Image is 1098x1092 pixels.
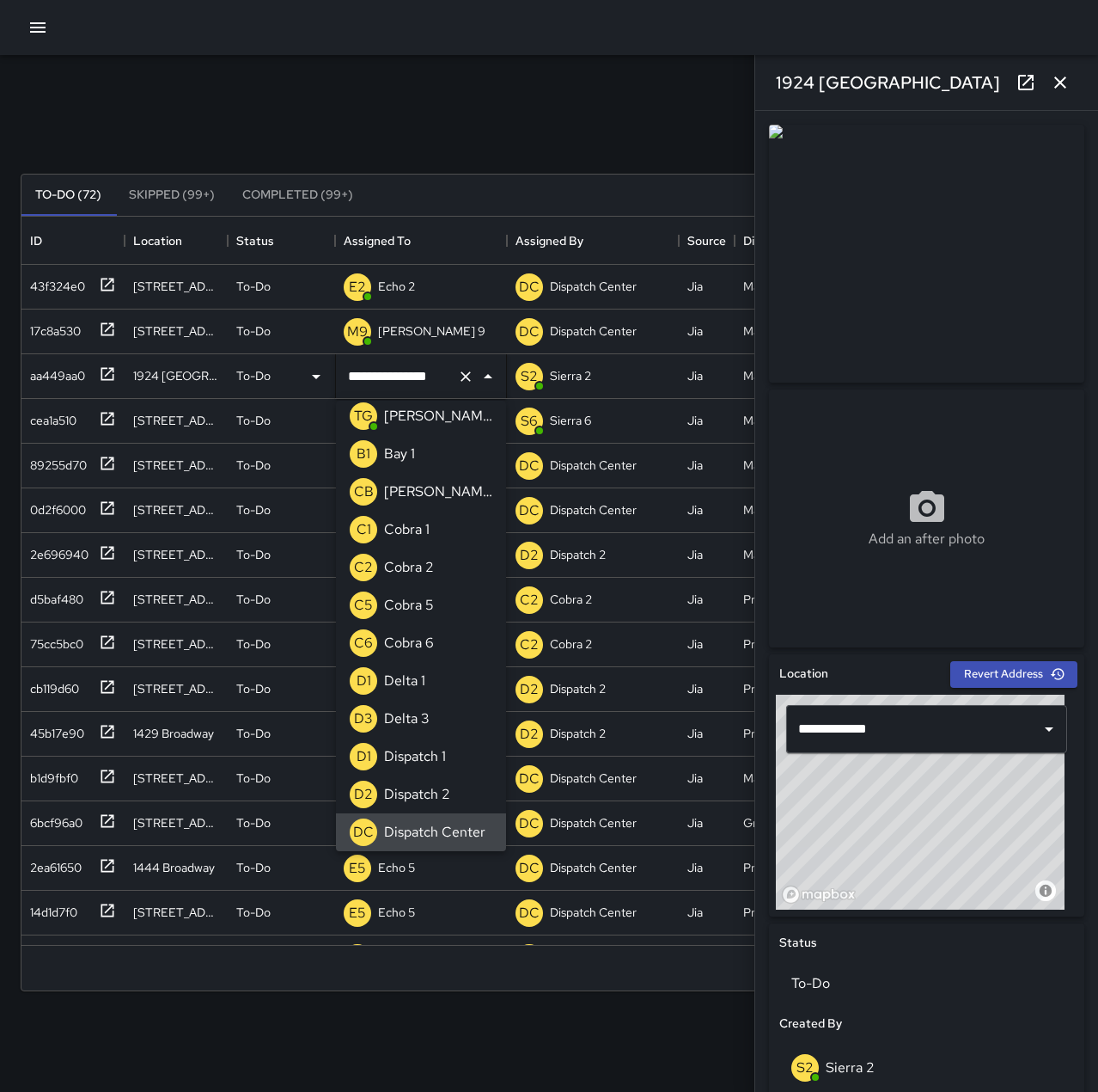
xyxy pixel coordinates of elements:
[125,217,228,265] div: Location
[23,629,83,653] div: 75cc5bc0
[743,412,813,429] div: Maintenance
[354,595,373,616] p: C5
[519,903,540,923] p: DC
[743,725,833,742] div: Pressure Washing
[384,482,492,502] p: [PERSON_NAME]
[353,822,374,843] p: DC
[229,175,367,216] button: Completed (99+)
[687,367,703,384] div: Jia
[743,457,813,474] div: Maintenance
[23,494,86,518] div: 0d2f6000
[507,217,679,265] div: Assigned By
[384,406,492,426] p: [PERSON_NAME]
[133,501,219,518] div: 393 13th Street
[519,322,540,342] p: DC
[550,501,637,518] p: Dispatch Center
[520,635,539,655] p: C2
[133,770,219,787] div: 435 19th Street
[236,680,271,697] p: To-Do
[23,539,88,563] div: 2e696940
[743,367,813,384] div: Maintenance
[354,406,373,426] p: TG
[236,278,271,295] p: To-Do
[520,679,539,700] p: D2
[133,322,219,340] div: 102 Frank H. Ogawa Plaza
[23,807,82,831] div: 6bcf96a0
[384,671,425,691] p: Delta 1
[687,591,703,608] div: Jia
[236,367,271,384] p: To-Do
[687,859,703,876] div: Jia
[23,360,85,384] div: aa449aa0
[133,546,219,563] div: 230 Bay Place
[384,709,430,729] p: Delta 3
[520,545,539,566] p: D2
[133,680,219,697] div: 1900 Telegraph Avenue
[133,457,219,474] div: 1928 Telegraph Avenue
[550,412,591,429] p: Sierra 6
[21,217,125,265] div: ID
[236,457,271,474] p: To-Do
[550,278,637,295] p: Dispatch Center
[687,278,703,295] div: Jia
[378,278,415,295] p: Echo 2
[519,277,540,298] p: DC
[520,724,539,745] p: D2
[228,217,335,265] div: Status
[357,671,371,691] p: D1
[236,591,271,608] p: To-Do
[23,942,84,966] div: fd8037b0
[347,322,368,342] p: M9
[23,316,81,340] div: 17c8a530
[349,903,366,923] p: E5
[384,444,415,464] p: Bay 1
[550,725,606,742] p: Dispatch 2
[23,271,85,295] div: 43f324e0
[384,822,485,843] p: Dispatch Center
[236,635,271,653] p: To-Do
[236,859,271,876] p: To-Do
[133,412,219,429] div: 2460 Valdez Street
[550,546,606,563] p: Dispatch 2
[550,904,637,921] p: Dispatch Center
[519,500,540,521] p: DC
[133,217,182,265] div: Location
[687,725,703,742] div: Jia
[133,814,219,831] div: 436 14th Street
[23,897,77,921] div: 14d1d7f0
[354,633,373,653] p: C6
[476,365,500,389] button: Close
[236,322,271,340] p: To-Do
[23,584,83,608] div: d5baf480
[687,680,703,697] div: Jia
[550,322,637,340] p: Dispatch Center
[384,784,450,805] p: Dispatch 2
[23,852,82,876] div: 2ea61650
[23,673,79,697] div: cb119d60
[23,405,76,429] div: cea1a510
[550,814,637,831] p: Dispatch Center
[236,814,271,831] p: To-Do
[30,217,42,265] div: ID
[679,217,735,265] div: Source
[743,501,813,518] div: Maintenance
[236,501,271,518] p: To-Do
[743,546,813,563] div: Maintenance
[519,858,540,879] p: DC
[378,904,415,921] p: Echo 5
[357,519,371,540] p: C1
[743,814,832,831] div: Groundskeeping
[354,709,373,729] p: D3
[454,365,478,389] button: Clear
[550,635,592,653] p: Cobra 2
[378,322,485,340] p: [PERSON_NAME] 9
[519,456,540,476] p: DC
[133,904,219,921] div: 1450 Broadway
[519,813,540,834] p: DC
[520,590,539,610] p: C2
[550,591,592,608] p: Cobra 2
[378,859,415,876] p: Echo 5
[335,217,507,265] div: Assigned To
[133,591,219,608] div: 1221 Broadway
[384,595,434,616] p: Cobra 5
